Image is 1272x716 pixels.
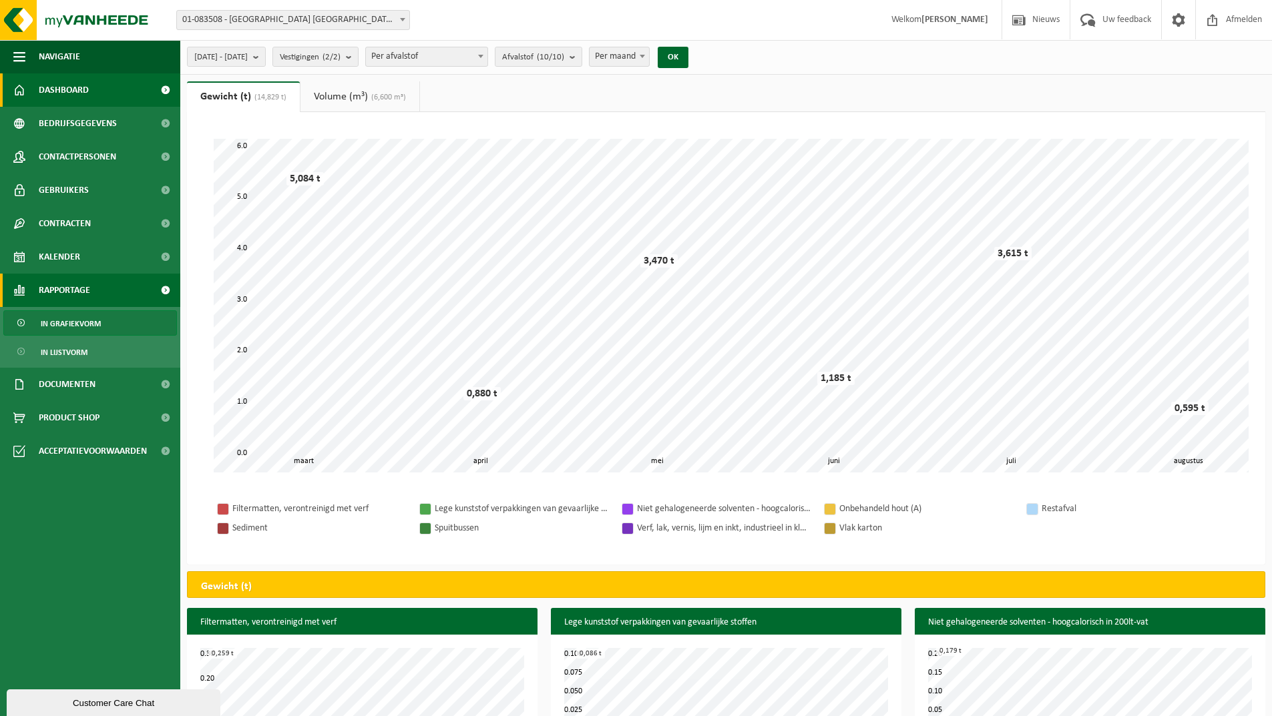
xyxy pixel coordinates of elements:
span: Per maand [590,47,649,66]
a: Gewicht (t) [187,81,300,112]
span: Contracten [39,207,91,240]
div: 0,086 t [576,649,605,659]
h3: Niet gehalogeneerde solventen - hoogcalorisch in 200lt-vat [915,608,1265,637]
button: OK [658,47,688,68]
span: Per maand [589,47,650,67]
div: Vlak karton [839,520,1013,536]
span: Navigatie [39,40,80,73]
div: Niet gehalogeneerde solventen - hoogcalorisch in 200lt-vat [637,500,811,517]
div: 1,185 t [817,372,855,385]
div: 0,595 t [1171,402,1209,415]
a: In grafiekvorm [3,310,177,336]
span: 01-083508 - CLAYTON BELGIUM NV - BORNEM [176,10,410,30]
div: 0,880 t [463,387,501,400]
div: Lege kunststof verpakkingen van gevaarlijke stoffen [435,500,608,517]
span: Dashboard [39,73,89,107]
h3: Filtermatten, verontreinigd met verf [187,608,538,637]
div: Restafval [1042,500,1215,517]
button: [DATE] - [DATE] [187,47,266,67]
span: Contactpersonen [39,140,116,173]
span: (6,600 m³) [368,93,406,101]
div: Spuitbussen [435,520,608,536]
span: Product Shop [39,401,99,434]
div: 5,084 t [286,172,324,186]
strong: [PERSON_NAME] [921,15,988,25]
div: 0,179 t [936,646,965,656]
div: 3,470 t [640,254,678,268]
div: Onbehandeld hout (A) [839,500,1013,517]
div: 0,259 t [208,649,237,659]
span: Kalender [39,240,80,274]
span: In grafiekvorm [41,311,101,336]
span: Acceptatievoorwaarden [39,434,147,468]
span: Per afvalstof [366,47,487,66]
div: Filtermatten, verontreinigd met verf [232,500,406,517]
h2: Gewicht (t) [188,572,265,601]
h3: Lege kunststof verpakkingen van gevaarlijke stoffen [551,608,901,637]
span: Per afvalstof [365,47,488,67]
span: Afvalstof [502,47,564,67]
span: Vestigingen [280,47,341,67]
span: Rapportage [39,274,90,307]
span: Bedrijfsgegevens [39,107,117,140]
span: [DATE] - [DATE] [194,47,248,67]
a: Volume (m³) [300,81,419,112]
a: In lijstvorm [3,339,177,364]
span: Gebruikers [39,173,89,207]
div: 3,615 t [994,247,1032,260]
div: Sediment [232,520,406,536]
iframe: chat widget [7,687,223,716]
span: In lijstvorm [41,340,87,365]
button: Afvalstof(10/10) [495,47,582,67]
span: Documenten [39,368,95,401]
count: (2/2) [323,53,341,61]
div: Verf, lak, vernis, lijm en inkt, industrieel in kleinverpakking [637,520,811,536]
button: Vestigingen(2/2) [272,47,359,67]
span: 01-083508 - CLAYTON BELGIUM NV - BORNEM [177,11,409,29]
span: (14,829 t) [251,93,286,101]
count: (10/10) [537,53,564,61]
